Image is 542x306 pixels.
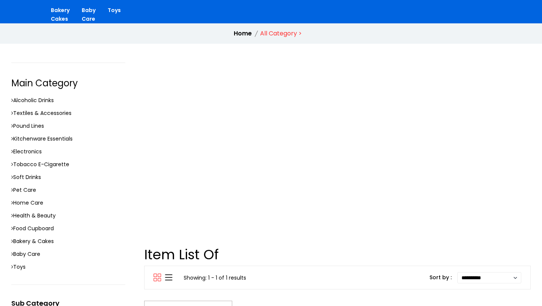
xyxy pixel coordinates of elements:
a: Soft Drinks [11,173,125,182]
a: BabyCare [82,6,96,23]
a: Electronics [11,147,125,156]
a: Food Cupboard [11,224,125,233]
a: Bakery & Cakes [11,237,125,246]
img: dropaz-subcategory [144,63,531,228]
p: Showing: 1 - 1 of 1 results [184,273,246,282]
a: Home [234,29,252,38]
a: Toys [11,262,125,271]
a: Alcoholic Drinks [11,96,125,105]
a: BakeryCakes [51,6,70,23]
a: Tobacco E-Cigarette [11,160,125,169]
a: Textiles & Accessories [11,109,125,118]
a: Health & Beauty [11,211,125,220]
li: All Category > [260,29,302,38]
a: Home Care [11,198,125,207]
h1: Item List Of [144,246,531,263]
a: Baby Care [11,249,125,259]
a: Pet Care [11,185,125,194]
a: Toys [108,6,121,15]
a: Pound Lines [11,121,125,130]
h3: Main Category [11,78,125,89]
label: Sort by : [429,273,452,282]
a: Kitchenware Essentials [11,134,125,143]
